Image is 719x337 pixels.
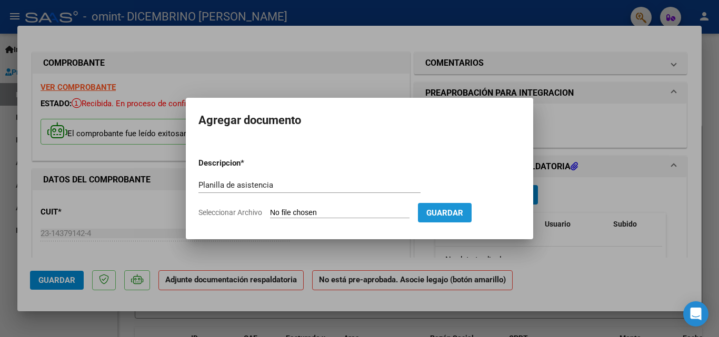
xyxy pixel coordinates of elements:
[418,203,472,222] button: Guardar
[426,208,463,218] span: Guardar
[198,110,521,130] h2: Agregar documento
[683,301,708,326] div: Open Intercom Messenger
[198,157,295,169] p: Descripcion
[198,208,262,217] span: Seleccionar Archivo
